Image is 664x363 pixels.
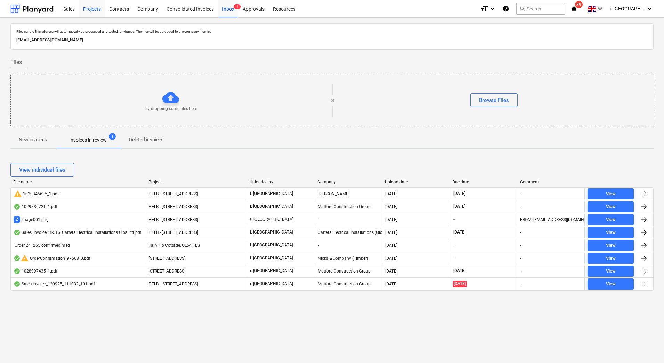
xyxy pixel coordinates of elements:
p: New invoices [19,136,47,143]
div: Sales Invoice_120925_111032_101.pdf [14,281,95,287]
div: - [520,230,521,235]
span: PELB - Castle lane, Moreton Valence, GL2 7NE [149,282,198,286]
button: Browse Files [470,93,518,107]
div: Nicks & Company (Timber) [315,253,382,264]
span: 39 [575,1,583,8]
i: keyboard_arrow_down [596,5,604,13]
div: OCR finished [14,281,21,287]
div: Matford Construction Group [315,266,382,277]
div: [PERSON_NAME] [315,188,382,199]
div: OCR finished [14,268,21,274]
i: keyboard_arrow_down [645,5,654,13]
div: View [606,280,616,288]
p: i. [GEOGRAPHIC_DATA] [250,242,293,248]
div: 1029880721_1.pdf [14,204,57,210]
p: Deleted invoices [129,136,163,143]
div: [DATE] [385,217,397,222]
div: Order 241265 confirmed.msg [14,243,70,248]
div: File name [13,180,143,184]
span: [DATE] [453,229,466,235]
div: Due date [452,180,514,184]
div: Project [148,180,244,184]
p: i. [GEOGRAPHIC_DATA] [250,255,293,261]
p: t. [GEOGRAPHIC_DATA] [250,216,293,222]
span: - [453,216,455,222]
p: i. [GEOGRAPHIC_DATA] [250,281,293,287]
span: Files [10,58,22,66]
p: Invoices in review [69,136,107,144]
div: [DATE] [385,282,397,286]
i: format_size [480,5,488,13]
span: search [519,6,525,11]
div: - [520,191,521,196]
span: [DATE] [453,281,467,287]
div: - [315,240,382,251]
div: Company [317,180,379,184]
div: - [315,214,382,225]
div: Try dropping some files hereorBrowse Files [10,75,654,126]
div: View [606,203,616,211]
span: PELB - Castle lane, Moreton Valence, GL2 7NE [149,230,198,235]
span: 5 Vineries Close, GL53 0N [149,269,185,274]
div: - [520,256,521,261]
p: Try dropping some files here [144,106,197,112]
div: Sales_Invoice_SI-516_Carters Electrical Installations Glos Ltd.pdf [14,230,141,235]
div: Upload date [385,180,447,184]
div: View [606,229,616,237]
div: 1029345635_1.pdf [14,190,59,198]
div: 1028997435_1.pdf [14,268,57,274]
div: image001.png [14,216,49,223]
i: notifications [570,5,577,13]
button: View [588,188,634,199]
p: i. [GEOGRAPHIC_DATA] [250,204,293,210]
span: 1 [234,4,241,9]
div: - [520,204,521,209]
p: Files sent to this address will automatically be processed and tested for viruses. The files will... [16,29,648,34]
iframe: Chat Widget [629,330,664,363]
div: [DATE] [385,204,397,209]
span: PELB - Castle lane, Moreton Valence, GL2 7NE [149,191,198,196]
span: [DATE] [453,191,466,197]
button: View [588,266,634,277]
div: OCR finished [14,255,21,261]
div: [DATE] [385,269,397,274]
div: OrderConfirmation_97568_0.pdf [14,254,90,262]
div: OCR finished [14,230,21,235]
span: warning [14,190,22,198]
span: [DATE] [453,268,466,274]
div: View [606,267,616,275]
i: Knowledge base [502,5,509,13]
div: [DATE] [385,256,397,261]
div: View [606,242,616,250]
span: warning [21,254,29,262]
span: - [453,242,455,248]
i: keyboard_arrow_down [488,5,497,13]
div: View [606,216,616,224]
div: - [520,282,521,286]
div: View [606,190,616,198]
div: Carters Electrical Installations (Glos) [315,227,382,238]
div: [DATE] [385,243,397,248]
button: View [588,278,634,290]
span: Tally Ho Cottage, GL54 1ES [149,243,200,248]
span: 2 [14,216,20,223]
div: - [520,243,521,248]
button: View individual files [10,163,74,177]
button: View [588,214,634,225]
span: [DATE] [453,204,466,210]
button: View [588,240,634,251]
div: Matford Construction Group [315,201,382,212]
div: Comment [520,180,582,184]
p: i. [GEOGRAPHIC_DATA] [250,191,293,197]
div: OCR finished [14,204,21,210]
p: or [331,97,334,103]
button: View [588,227,634,238]
span: 1 [109,133,116,140]
span: - [453,255,455,261]
div: Browse Files [479,96,509,105]
div: View [606,254,616,262]
div: - [520,269,521,274]
div: Matford Construction Group [315,278,382,290]
p: [EMAIL_ADDRESS][DOMAIN_NAME] [16,37,648,44]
